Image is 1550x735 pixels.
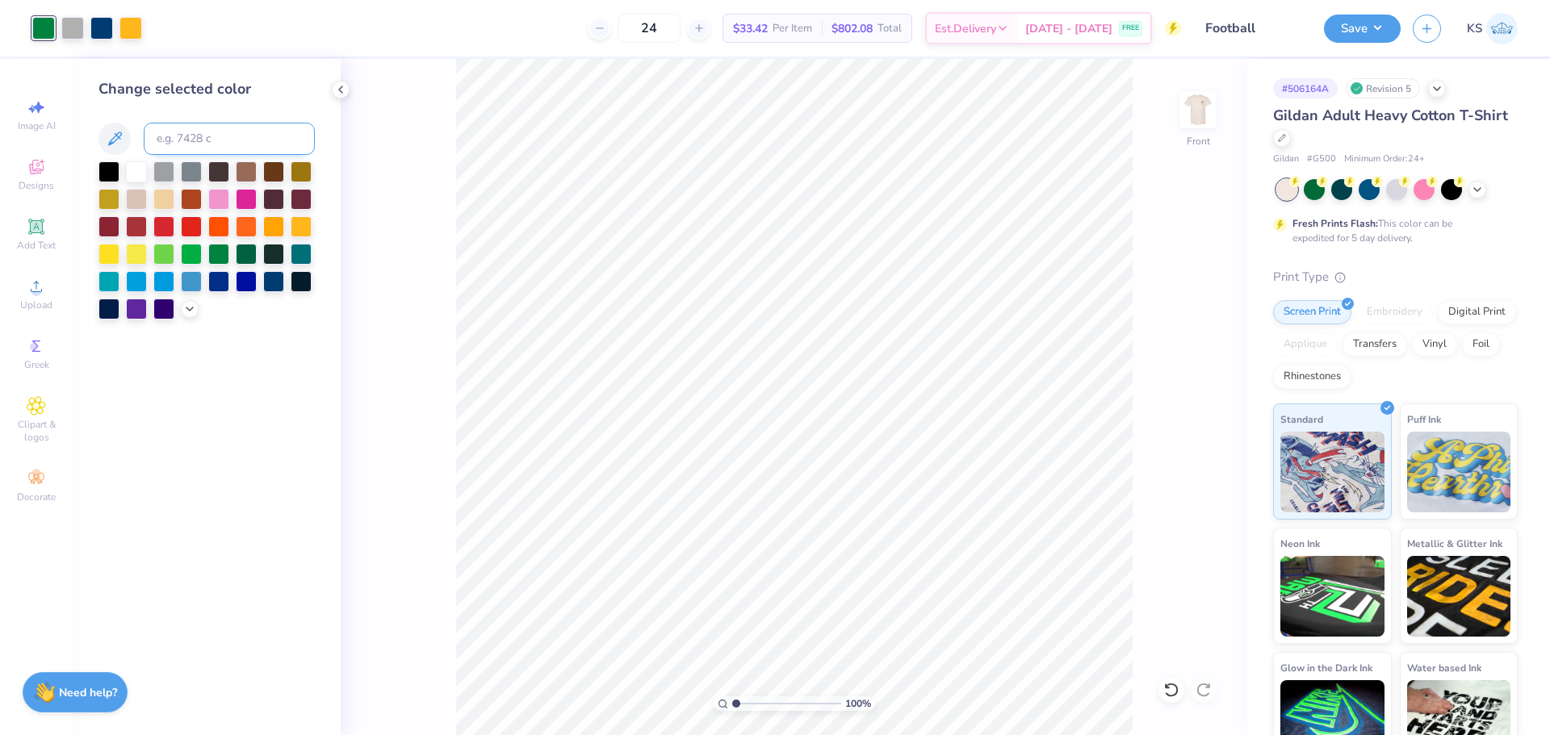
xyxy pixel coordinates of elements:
div: Transfers [1343,332,1407,357]
span: Add Text [17,239,56,252]
span: 100 % [845,696,871,711]
span: Gildan [1273,152,1299,166]
span: Minimum Order: 24 + [1344,152,1425,166]
span: Clipart & logos [8,418,65,444]
div: Foil [1462,332,1500,357]
div: Print Type [1273,268,1518,286]
span: KS [1467,19,1482,38]
span: Metallic & Glitter Ink [1407,535,1502,552]
span: Image AI [18,119,56,132]
strong: Fresh Prints Flash: [1292,217,1378,230]
div: Digital Print [1438,300,1516,324]
span: Gildan Adult Heavy Cotton T-Shirt [1273,106,1508,125]
div: Vinyl [1412,332,1457,357]
span: FREE [1122,23,1139,34]
button: Save [1324,15,1401,43]
div: Front [1187,134,1210,148]
strong: Need help? [59,685,117,700]
span: Neon Ink [1280,535,1320,552]
span: # G500 [1307,152,1336,166]
img: Standard [1280,432,1385,512]
img: Puff Ink [1407,432,1511,512]
span: Glow in the Dark Ink [1280,659,1372,676]
div: Screen Print [1273,300,1351,324]
span: $33.42 [733,20,768,37]
span: Puff Ink [1407,411,1441,428]
input: – – [618,14,681,43]
div: Embroidery [1356,300,1433,324]
a: KS [1467,13,1518,44]
div: Revision 5 [1346,78,1420,98]
span: Decorate [17,491,56,503]
span: [DATE] - [DATE] [1025,20,1112,37]
span: Per Item [773,20,812,37]
div: This color can be expedited for 5 day delivery. [1292,216,1491,245]
img: Neon Ink [1280,556,1385,637]
span: Est. Delivery [935,20,996,37]
span: Designs [19,179,54,192]
input: e.g. 7428 c [144,123,315,155]
input: Untitled Design [1193,12,1312,44]
div: Change selected color [98,78,315,100]
div: Rhinestones [1273,365,1351,389]
span: Water based Ink [1407,659,1481,676]
div: # 506164A [1273,78,1338,98]
span: Greek [24,358,49,371]
span: Standard [1280,411,1323,428]
div: Applique [1273,332,1338,357]
span: $802.08 [832,20,873,37]
span: Upload [20,299,52,311]
img: Kath Sales [1486,13,1518,44]
img: Metallic & Glitter Ink [1407,556,1511,637]
img: Front [1182,94,1214,126]
span: Total [878,20,902,37]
